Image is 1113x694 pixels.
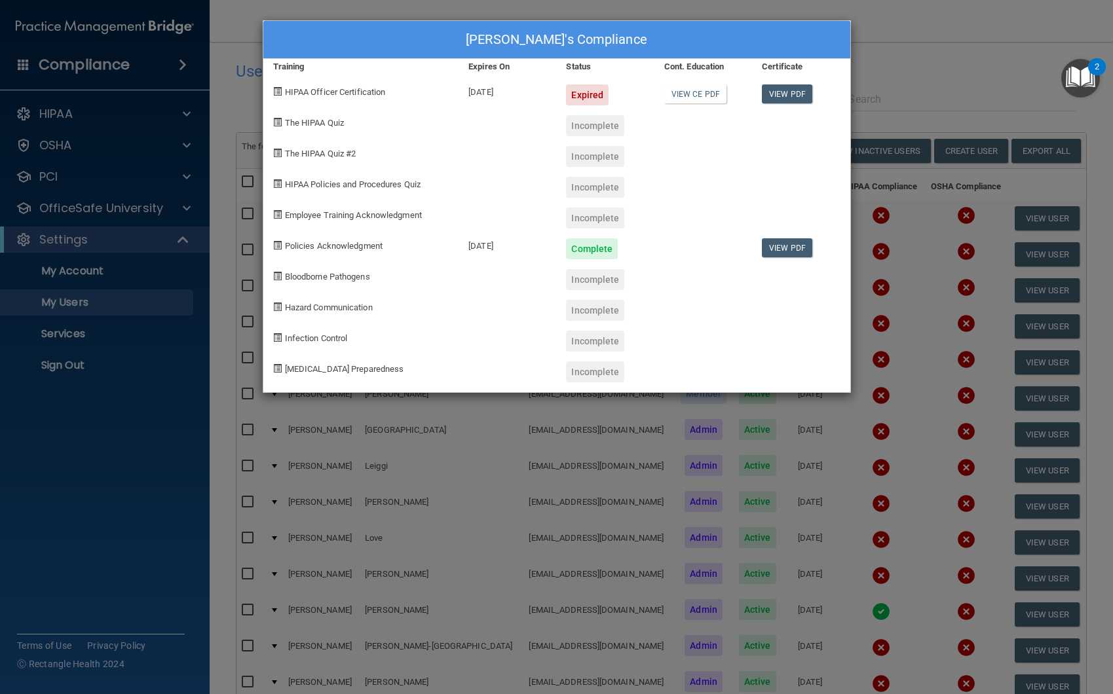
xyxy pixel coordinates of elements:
[285,333,348,343] span: Infection Control
[285,87,386,97] span: HIPAA Officer Certification
[566,115,624,136] div: Incomplete
[752,59,850,75] div: Certificate
[566,208,624,228] div: Incomplete
[285,118,344,128] span: The HIPAA Quiz
[566,238,618,259] div: Complete
[566,146,624,167] div: Incomplete
[1061,59,1100,98] button: Open Resource Center, 2 new notifications
[654,59,752,75] div: Cont. Education
[762,84,812,103] a: View PDF
[566,269,624,290] div: Incomplete
[459,228,556,259] div: [DATE]
[263,59,459,75] div: Training
[285,210,422,220] span: Employee Training Acknowledgment
[285,179,421,189] span: HIPAA Policies and Procedures Quiz
[566,300,624,321] div: Incomplete
[285,272,370,282] span: Bloodborne Pathogens
[556,59,654,75] div: Status
[566,361,624,382] div: Incomplete
[285,302,373,312] span: Hazard Communication
[566,177,624,198] div: Incomplete
[566,331,624,352] div: Incomplete
[285,149,356,158] span: The HIPAA Quiz #2
[1095,67,1099,84] div: 2
[664,84,726,103] a: View CE PDF
[566,84,609,105] div: Expired
[263,21,850,59] div: [PERSON_NAME]'s Compliance
[762,238,812,257] a: View PDF
[459,59,556,75] div: Expires On
[285,364,404,374] span: [MEDICAL_DATA] Preparedness
[459,75,556,105] div: [DATE]
[285,241,383,251] span: Policies Acknowledgment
